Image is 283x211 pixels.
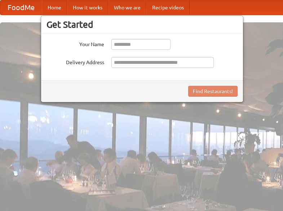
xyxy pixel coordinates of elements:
[108,0,146,15] a: Who we are
[47,57,104,66] label: Delivery Address
[47,39,104,48] label: Your Name
[188,86,238,97] button: Find Restaurants!
[47,19,238,30] h3: Get Started
[0,0,42,15] a: FoodMe
[67,0,108,15] a: How it works
[42,0,67,15] a: Home
[146,0,190,15] a: Recipe videos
